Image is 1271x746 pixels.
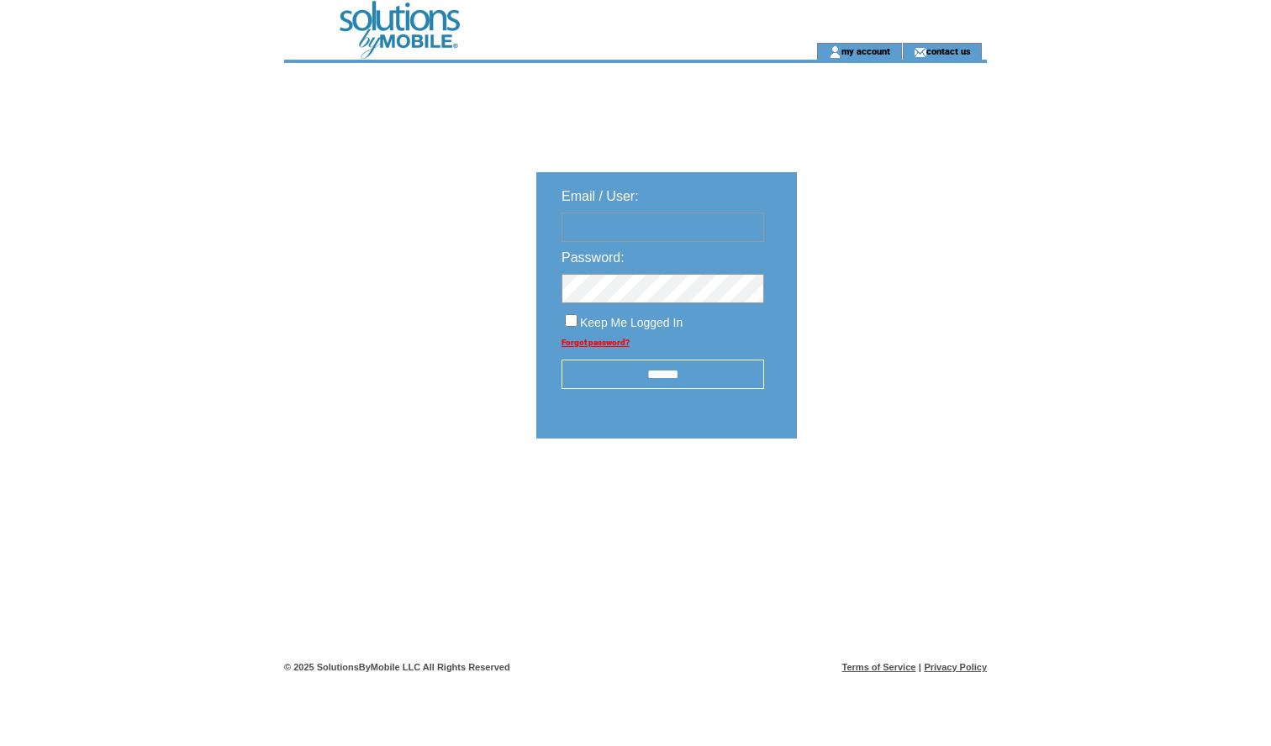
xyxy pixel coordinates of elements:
[842,662,916,672] a: Terms of Service
[829,45,841,59] img: account_icon.gif;jsessionid=B95A4E65936FEF4A7FA5ECFF7F0BEEE3
[926,45,971,56] a: contact us
[841,45,890,56] a: my account
[924,662,987,672] a: Privacy Policy
[562,250,625,265] span: Password:
[284,662,510,672] span: © 2025 SolutionsByMobile LLC All Rights Reserved
[919,662,921,672] span: |
[562,338,630,347] a: Forgot password?
[580,316,683,329] span: Keep Me Logged In
[846,481,930,502] img: transparent.png;jsessionid=B95A4E65936FEF4A7FA5ECFF7F0BEEE3
[562,189,639,203] span: Email / User:
[914,45,926,59] img: contact_us_icon.gif;jsessionid=B95A4E65936FEF4A7FA5ECFF7F0BEEE3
